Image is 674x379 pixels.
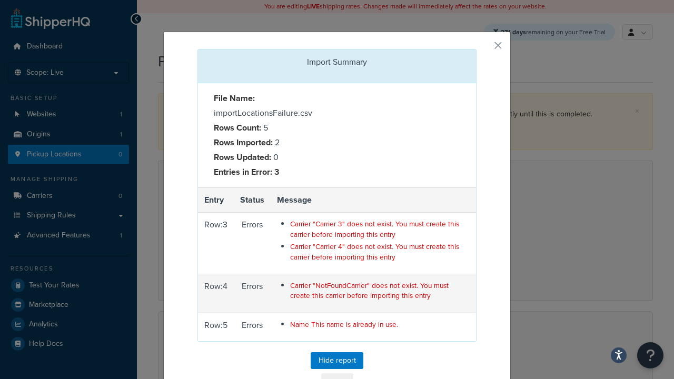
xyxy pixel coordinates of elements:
th: Status [234,187,271,213]
strong: Entries in Error: 3 [214,166,279,178]
td: Errors [234,213,271,274]
span: Carrier "Carrier 3" does not exist. You must create this carrier before importing this entry [290,218,459,239]
span: Carrier "Carrier 4" does not exist. You must create this carrier before importing this entry [290,241,459,262]
strong: Rows Count: [214,122,261,134]
button: Hide report [311,352,363,369]
span: Carrier "NotFoundCarrier" does not exist. You must create this carrier before importing this entry [290,280,449,301]
td: Errors [234,274,271,313]
td: Row: 4 [198,274,234,313]
strong: File Name: [214,92,255,104]
td: Row: 3 [198,213,234,274]
th: Message [271,187,476,213]
strong: Rows Updated: [214,151,271,163]
td: Row: 5 [198,313,234,341]
div: importLocationsFailure.csv 5 2 0 [206,91,337,179]
h3: Import Summary [206,57,468,67]
td: Errors [234,313,271,341]
strong: Rows Imported: [214,136,273,148]
span: Name This name is already in use. [290,319,398,330]
th: Entry [198,187,234,213]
